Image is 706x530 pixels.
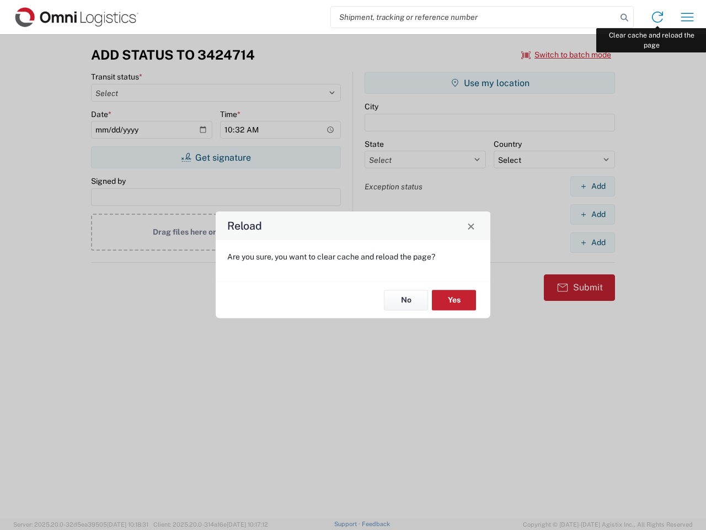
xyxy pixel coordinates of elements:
h4: Reload [227,218,262,234]
p: Are you sure, you want to clear cache and reload the page? [227,252,479,262]
button: Close [463,218,479,234]
button: No [384,290,428,310]
input: Shipment, tracking or reference number [331,7,617,28]
button: Yes [432,290,476,310]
